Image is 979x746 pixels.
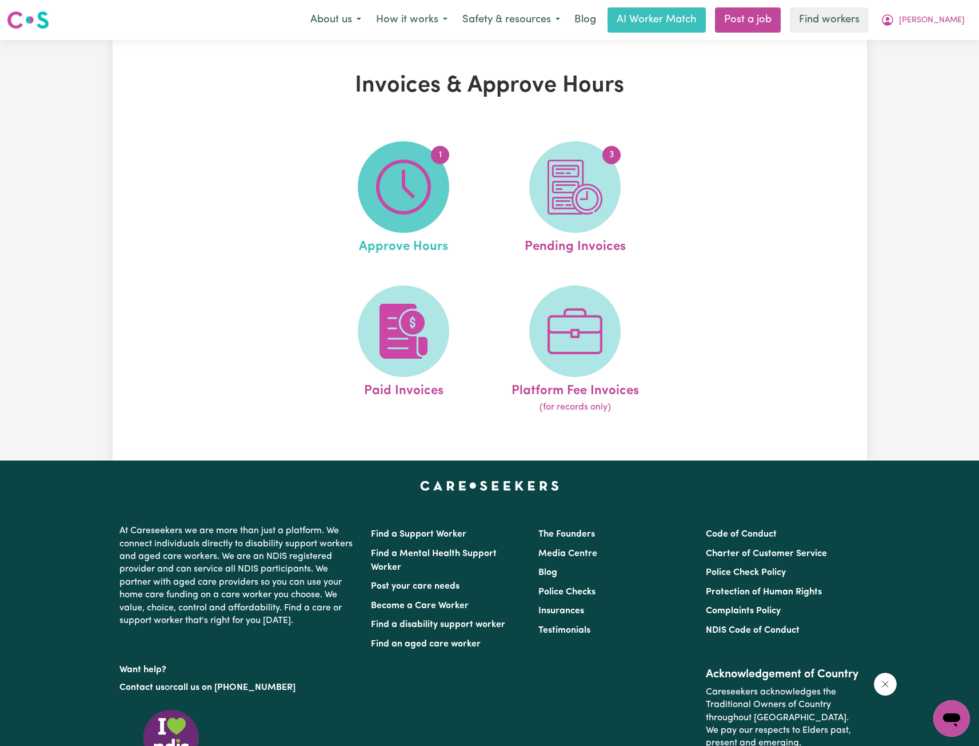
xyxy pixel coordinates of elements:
iframe: Button to launch messaging window [933,700,970,737]
h2: Acknowledgement of Country [706,668,860,681]
a: NDIS Code of Conduct [706,626,800,635]
span: Need any help? [7,8,69,17]
a: Media Centre [538,549,597,558]
a: call us on [PHONE_NUMBER] [173,683,295,692]
a: AI Worker Match [608,7,706,33]
a: Platform Fee Invoices(for records only) [493,285,657,415]
a: Post a job [715,7,781,33]
a: Find an aged care worker [371,640,481,649]
a: Testimonials [538,626,590,635]
a: Become a Care Worker [371,601,469,610]
span: Pending Invoices [525,233,626,257]
a: Find a Support Worker [371,530,466,539]
span: Approve Hours [359,233,448,257]
button: How it works [369,8,455,32]
span: [PERSON_NAME] [899,14,965,27]
a: Blog [568,7,603,33]
iframe: Close message [874,673,897,696]
span: 1 [431,146,449,164]
a: Find workers [790,7,869,33]
a: Blog [538,568,557,577]
a: Pending Invoices [493,141,657,257]
a: Paid Invoices [321,285,486,415]
span: Platform Fee Invoices [512,377,639,401]
a: Complaints Policy [706,606,781,616]
a: Police Check Policy [706,568,786,577]
a: Find a Mental Health Support Worker [371,549,497,572]
p: Want help? [119,659,357,676]
a: Post your care needs [371,582,459,591]
button: Safety & resources [455,8,568,32]
a: Code of Conduct [706,530,777,539]
span: Paid Invoices [364,377,443,401]
p: or [119,677,357,699]
a: Careseekers logo [7,7,49,33]
a: Charter of Customer Service [706,549,827,558]
a: Find a disability support worker [371,620,505,629]
span: (for records only) [540,400,611,414]
a: Careseekers home page [420,481,559,490]
button: My Account [873,8,972,32]
a: Protection of Human Rights [706,588,822,597]
a: Insurances [538,606,584,616]
span: 3 [602,146,621,164]
img: Careseekers logo [7,10,49,30]
a: Police Checks [538,588,596,597]
p: At Careseekers we are more than just a platform. We connect individuals directly to disability su... [119,520,357,632]
a: The Founders [538,530,595,539]
a: Approve Hours [321,141,486,257]
a: Contact us [119,683,165,692]
button: About us [303,8,369,32]
h1: Invoices & Approve Hours [245,72,734,100]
